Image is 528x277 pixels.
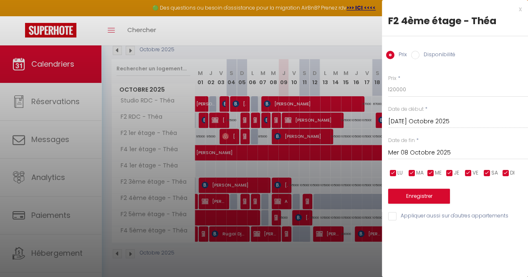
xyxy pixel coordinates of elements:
[388,75,397,82] label: Prix
[416,169,424,177] span: MA
[388,105,424,113] label: Date de début
[382,4,522,14] div: x
[491,169,498,177] span: SA
[419,51,455,60] label: Disponibilité
[454,169,459,177] span: JE
[394,51,407,60] label: Prix
[388,189,450,204] button: Enregistrer
[435,169,442,177] span: ME
[388,137,415,145] label: Date de fin
[397,169,403,177] span: LU
[472,169,478,177] span: VE
[510,169,515,177] span: DI
[388,14,522,27] div: F2 4ème étage - Théa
